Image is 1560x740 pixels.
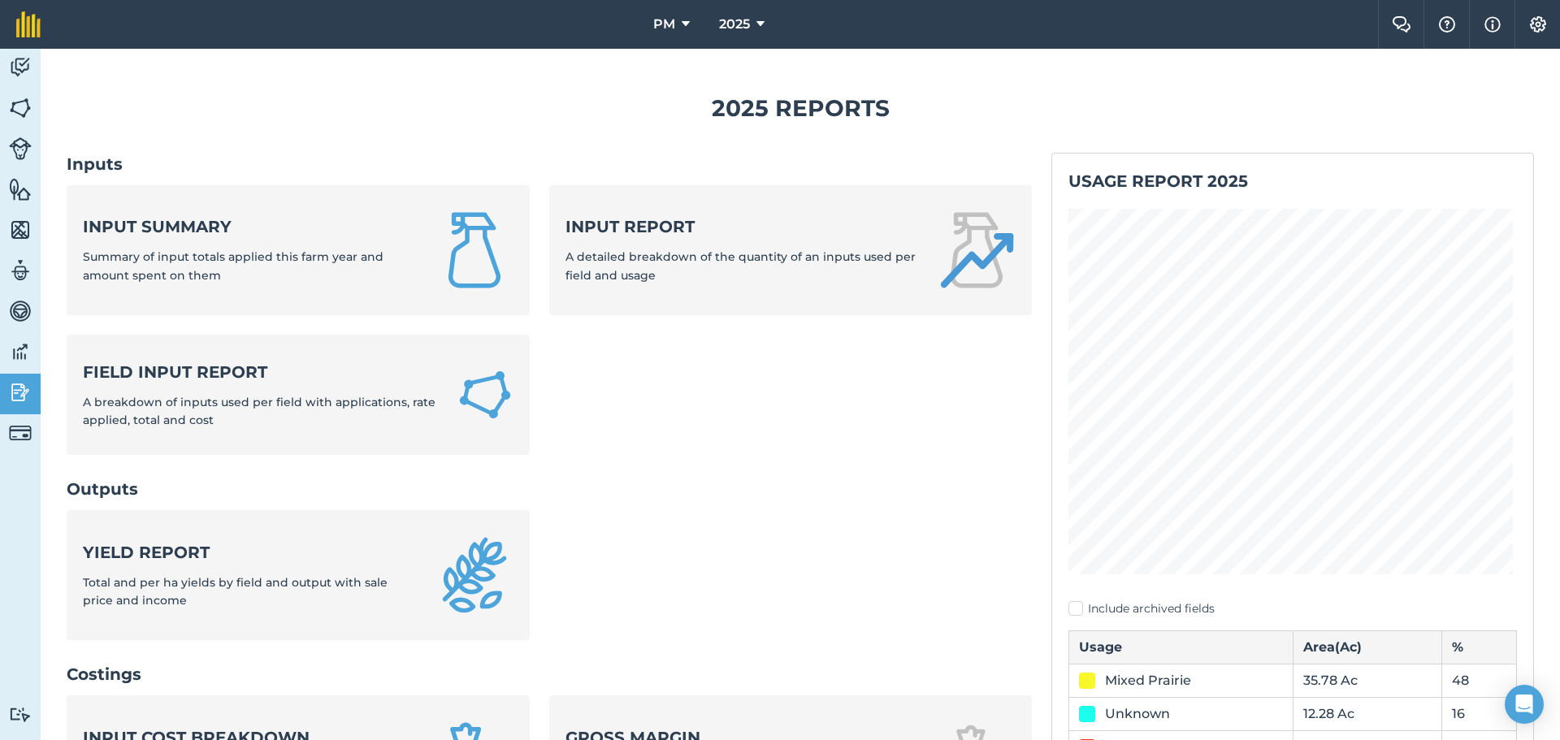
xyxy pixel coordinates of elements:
img: Input summary [435,211,513,289]
img: Input report [938,211,1016,289]
strong: Input summary [83,215,416,238]
td: 35.78 Ac [1293,664,1442,697]
a: Input summarySummary of input totals applied this farm year and amount spent on them [67,185,530,315]
img: svg+xml;base64,PD94bWwgdmVyc2lvbj0iMS4wIiBlbmNvZGluZz0idXRmLTgiPz4KPCEtLSBHZW5lcmF0b3I6IEFkb2JlIE... [9,258,32,283]
h2: Usage report 2025 [1068,170,1517,193]
img: A question mark icon [1437,16,1457,32]
img: svg+xml;base64,PD94bWwgdmVyc2lvbj0iMS4wIiBlbmNvZGluZz0idXRmLTgiPz4KPCEtLSBHZW5lcmF0b3I6IEFkb2JlIE... [9,55,32,80]
td: 12.28 Ac [1293,697,1442,730]
img: svg+xml;base64,PHN2ZyB4bWxucz0iaHR0cDovL3d3dy53My5vcmcvMjAwMC9zdmciIHdpZHRoPSIxNyIgaGVpZ2h0PSIxNy... [1484,15,1501,34]
h2: Inputs [67,153,1032,175]
td: 48 [1442,664,1517,697]
label: Include archived fields [1068,600,1517,617]
img: Two speech bubbles overlapping with the left bubble in the forefront [1392,16,1411,32]
a: Input reportA detailed breakdown of the quantity of an inputs used per field and usage [549,185,1032,315]
a: Yield reportTotal and per ha yields by field and output with sale price and income [67,510,530,640]
img: svg+xml;base64,PHN2ZyB4bWxucz0iaHR0cDovL3d3dy53My5vcmcvMjAwMC9zdmciIHdpZHRoPSI1NiIgaGVpZ2h0PSI2MC... [9,218,32,242]
img: svg+xml;base64,PD94bWwgdmVyc2lvbj0iMS4wIiBlbmNvZGluZz0idXRmLTgiPz4KPCEtLSBHZW5lcmF0b3I6IEFkb2JlIE... [9,299,32,323]
div: Unknown [1105,704,1170,724]
div: Mixed Prairie [1105,671,1191,690]
h2: Costings [67,663,1032,686]
img: svg+xml;base64,PHN2ZyB4bWxucz0iaHR0cDovL3d3dy53My5vcmcvMjAwMC9zdmciIHdpZHRoPSI1NiIgaGVpZ2h0PSI2MC... [9,96,32,120]
span: Summary of input totals applied this farm year and amount spent on them [83,249,383,282]
strong: Yield report [83,541,416,564]
img: Field Input Report [457,365,513,426]
a: Field Input ReportA breakdown of inputs used per field with applications, rate applied, total and... [67,335,530,456]
img: svg+xml;base64,PHN2ZyB4bWxucz0iaHR0cDovL3d3dy53My5vcmcvMjAwMC9zdmciIHdpZHRoPSI1NiIgaGVpZ2h0PSI2MC... [9,177,32,201]
span: A breakdown of inputs used per field with applications, rate applied, total and cost [83,395,435,427]
th: Area ( Ac ) [1293,630,1442,664]
img: svg+xml;base64,PD94bWwgdmVyc2lvbj0iMS4wIiBlbmNvZGluZz0idXRmLTgiPz4KPCEtLSBHZW5lcmF0b3I6IEFkb2JlIE... [9,380,32,405]
img: fieldmargin Logo [16,11,41,37]
img: Yield report [435,536,513,614]
span: PM [653,15,675,34]
div: Open Intercom Messenger [1505,685,1544,724]
th: Usage [1069,630,1293,664]
h2: Outputs [67,478,1032,500]
td: 16 [1442,697,1517,730]
img: svg+xml;base64,PD94bWwgdmVyc2lvbj0iMS4wIiBlbmNvZGluZz0idXRmLTgiPz4KPCEtLSBHZW5lcmF0b3I6IEFkb2JlIE... [9,137,32,160]
th: % [1442,630,1517,664]
h1: 2025 Reports [67,90,1534,127]
img: svg+xml;base64,PD94bWwgdmVyc2lvbj0iMS4wIiBlbmNvZGluZz0idXRmLTgiPz4KPCEtLSBHZW5lcmF0b3I6IEFkb2JlIE... [9,707,32,722]
span: Total and per ha yields by field and output with sale price and income [83,575,388,608]
strong: Input report [565,215,918,238]
img: svg+xml;base64,PD94bWwgdmVyc2lvbj0iMS4wIiBlbmNvZGluZz0idXRmLTgiPz4KPCEtLSBHZW5lcmF0b3I6IEFkb2JlIE... [9,340,32,364]
strong: Field Input Report [83,361,437,383]
span: 2025 [719,15,750,34]
img: A cog icon [1528,16,1548,32]
span: A detailed breakdown of the quantity of an inputs used per field and usage [565,249,916,282]
img: svg+xml;base64,PD94bWwgdmVyc2lvbj0iMS4wIiBlbmNvZGluZz0idXRmLTgiPz4KPCEtLSBHZW5lcmF0b3I6IEFkb2JlIE... [9,422,32,444]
